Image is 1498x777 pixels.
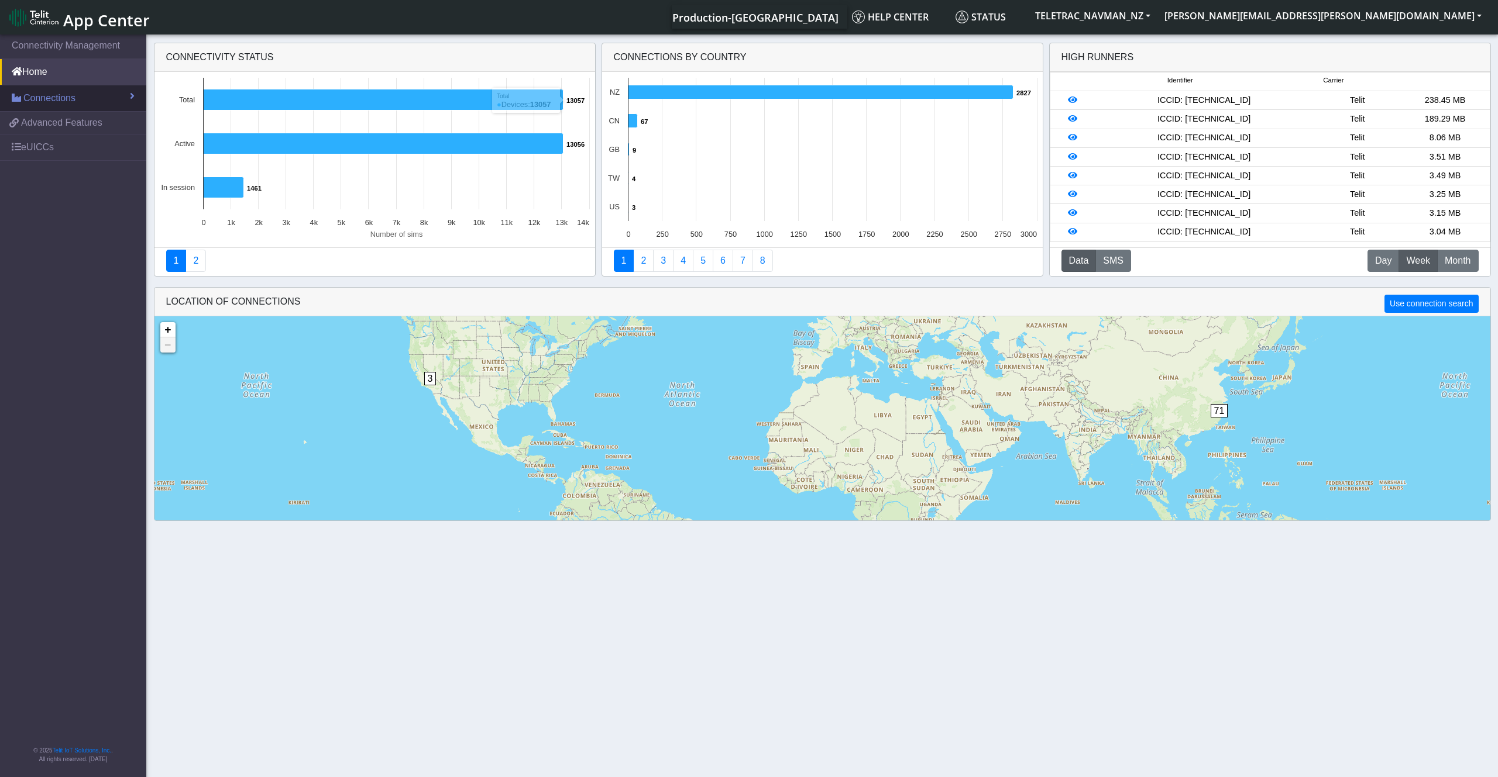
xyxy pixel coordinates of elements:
div: 8.06 MB [1401,132,1489,144]
div: ICCID: [TECHNICAL_ID] [1094,207,1314,220]
text: 67 [641,118,648,125]
div: Connectivity status [154,43,595,72]
span: Month [1445,254,1470,268]
div: 189.29 MB [1401,113,1489,126]
div: ICCID: [TECHNICAL_ID] [1094,151,1314,164]
div: ICCID: [TECHNICAL_ID] [1094,226,1314,239]
text: 7k [393,218,401,227]
div: 3.25 MB [1401,188,1489,201]
text: 1k [227,218,235,227]
img: status.svg [956,11,968,23]
text: 3k [282,218,290,227]
text: 250 [656,230,668,239]
a: Zero Session [733,250,753,272]
button: Use connection search [1384,295,1478,313]
text: 2500 [960,230,977,239]
button: Week [1399,250,1438,272]
a: Connectivity status [166,250,187,272]
text: 4 [632,175,636,182]
div: 3.49 MB [1401,170,1489,182]
div: ICCID: [TECHNICAL_ID] [1094,94,1314,107]
text: 1250 [791,230,807,239]
text: 1500 [824,230,841,239]
text: 4k [310,218,318,227]
text: NZ [610,88,620,96]
button: SMS [1095,250,1131,272]
a: 14 Days Trend [713,250,733,272]
text: 3000 [1021,230,1037,239]
div: Telit [1314,132,1401,144]
img: knowledge.svg [852,11,865,23]
span: Identifier [1167,75,1193,85]
span: 3 [424,372,437,385]
text: 8k [420,218,428,227]
div: Telit [1314,94,1401,107]
text: 13057 [566,97,585,104]
span: App Center [63,9,150,31]
button: TELETRAC_NAVMAN_NZ [1028,5,1157,26]
text: 750 [724,230,737,239]
div: 3.04 MB [1401,226,1489,239]
text: Number of sims [370,230,423,239]
a: Zoom out [160,337,176,353]
text: 11k [500,218,513,227]
a: Connections By Carrier [673,250,693,272]
span: Status [956,11,1006,23]
a: Usage per Country [653,250,674,272]
text: 500 [690,230,703,239]
nav: Summary paging [166,250,583,272]
text: 6k [365,218,373,227]
button: Day [1368,250,1399,272]
a: Status [951,5,1028,29]
text: Total [179,95,195,104]
div: 3.51 MB [1401,151,1489,164]
a: Zoom in [160,322,176,337]
text: 2k [255,218,263,227]
a: Usage by Carrier [693,250,713,272]
text: 9 [633,147,636,154]
text: 1000 [756,230,772,239]
div: Telit [1314,170,1401,182]
a: Your current platform instance [672,5,838,29]
div: Telit [1314,188,1401,201]
span: Day [1375,254,1392,268]
button: [PERSON_NAME][EMAIL_ADDRESS][PERSON_NAME][DOMAIN_NAME] [1157,5,1489,26]
div: 3.15 MB [1401,207,1489,220]
span: 71 [1211,404,1228,417]
text: TW [608,174,620,182]
text: GB [609,145,620,154]
span: Connections [23,91,75,105]
div: Telit [1314,113,1401,126]
div: ICCID: [TECHNICAL_ID] [1094,170,1314,182]
a: Deployment status [185,250,206,272]
button: Data [1061,250,1097,272]
a: Connections By Country [614,250,634,272]
text: 14k [577,218,589,227]
text: 2750 [995,230,1011,239]
text: 2250 [926,230,943,239]
div: Telit [1314,207,1401,220]
div: 238.45 MB [1401,94,1489,107]
a: App Center [9,5,148,30]
text: 3 [632,204,635,211]
text: 12k [528,218,541,227]
nav: Summary paging [614,250,1031,272]
div: LOCATION OF CONNECTIONS [154,288,1490,316]
a: Not Connected for 30 days [753,250,773,272]
text: 13k [556,218,568,227]
div: High Runners [1061,50,1134,64]
text: 2827 [1016,89,1031,96]
text: 9k [448,218,456,227]
text: 2000 [892,230,909,239]
a: Carrier [633,250,654,272]
span: Week [1406,254,1430,268]
text: 10k [473,218,485,227]
button: Month [1437,250,1478,272]
span: Advanced Features [21,116,102,130]
div: Telit [1314,226,1401,239]
div: Telit [1314,151,1401,164]
text: 13056 [566,141,585,148]
span: Carrier [1323,75,1344,85]
text: CN [609,116,620,125]
div: ICCID: [TECHNICAL_ID] [1094,132,1314,144]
